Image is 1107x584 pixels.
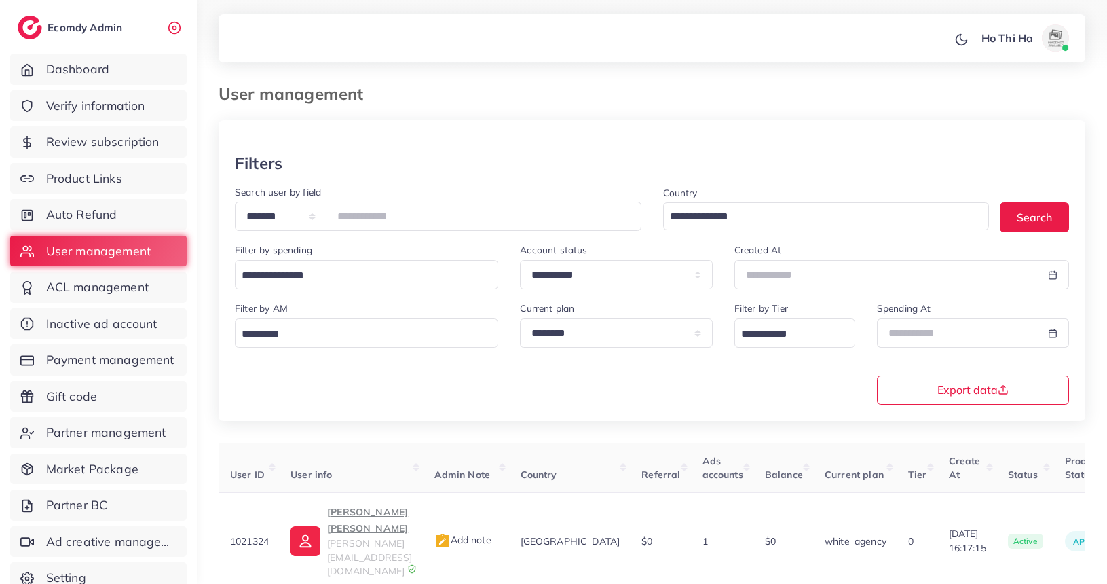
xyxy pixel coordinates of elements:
[46,133,160,151] span: Review subscription
[663,186,698,200] label: Country
[46,278,149,296] span: ACL management
[10,236,187,267] a: User management
[734,318,855,348] div: Search for option
[10,126,187,158] a: Review subscription
[908,535,914,547] span: 0
[46,315,157,333] span: Inactive ad account
[46,242,151,260] span: User management
[219,84,374,104] h3: User management
[46,388,97,405] span: Gift code
[237,324,481,345] input: Search for option
[521,469,557,481] span: Country
[937,384,1009,395] span: Export data
[10,490,187,521] a: Partner BC
[434,534,491,546] span: Add note
[908,469,927,481] span: Tier
[702,535,708,547] span: 1
[48,21,126,34] h2: Ecomdy Admin
[1042,24,1069,52] img: avatar
[407,564,417,574] img: 9CAL8B2pu8EFxCJHYAAAAldEVYdGRhdGU6Y3JlYXRlADIwMjItMTItMDlUMDQ6NTg6MzkrMDA6MDBXSlgLAAAAJXRFWHRkYXR...
[290,504,412,578] a: [PERSON_NAME] [PERSON_NAME][PERSON_NAME][EMAIL_ADDRESS][DOMAIN_NAME]
[765,535,776,547] span: $0
[520,302,574,315] label: Current plan
[434,469,491,481] span: Admin Note
[734,302,788,315] label: Filter by Tier
[235,302,288,315] label: Filter by AM
[665,206,972,227] input: Search for option
[230,469,265,481] span: User ID
[18,16,126,39] a: logoEcomdy Admin
[10,272,187,303] a: ACL management
[46,170,122,187] span: Product Links
[641,469,680,481] span: Referral
[290,469,332,481] span: User info
[327,504,412,536] p: [PERSON_NAME] [PERSON_NAME]
[663,202,990,230] div: Search for option
[46,496,108,514] span: Partner BC
[734,243,782,257] label: Created At
[765,469,803,481] span: Balance
[949,527,986,555] span: [DATE] 16:17:15
[10,54,187,85] a: Dashboard
[46,460,138,478] span: Market Package
[10,163,187,194] a: Product Links
[230,535,269,547] span: 1021324
[10,199,187,230] a: Auto Refund
[235,318,498,348] div: Search for option
[1065,455,1101,481] span: Product Status
[46,206,117,223] span: Auto Refund
[1008,469,1038,481] span: Status
[10,526,187,558] a: Ad creative management
[521,535,620,547] span: [GEOGRAPHIC_DATA]
[46,533,176,551] span: Ad creative management
[46,97,145,115] span: Verify information
[10,454,187,485] a: Market Package
[46,351,174,369] span: Payment management
[1008,534,1043,549] span: active
[974,24,1074,52] a: Ho Thi Haavatar
[10,417,187,448] a: Partner management
[641,535,652,547] span: $0
[981,30,1033,46] p: Ho Thi Ha
[736,324,838,345] input: Search for option
[702,455,743,481] span: Ads accounts
[327,537,412,577] span: [PERSON_NAME][EMAIL_ADDRESS][DOMAIN_NAME]
[46,424,166,441] span: Partner management
[825,535,886,547] span: white_agency
[235,185,321,199] label: Search user by field
[18,16,42,39] img: logo
[825,469,884,481] span: Current plan
[1000,202,1069,232] button: Search
[46,60,109,78] span: Dashboard
[520,243,587,257] label: Account status
[10,344,187,376] a: Payment management
[235,243,312,257] label: Filter by spending
[10,90,187,122] a: Verify information
[10,381,187,412] a: Gift code
[290,526,320,556] img: ic-user-info.36bf1079.svg
[10,308,187,340] a: Inactive ad account
[237,266,481,287] input: Search for option
[235,260,498,289] div: Search for option
[434,533,451,549] img: admin_note.cdd0b510.svg
[877,302,931,315] label: Spending At
[877,376,1069,405] button: Export data
[949,455,981,481] span: Create At
[235,153,282,173] h3: Filters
